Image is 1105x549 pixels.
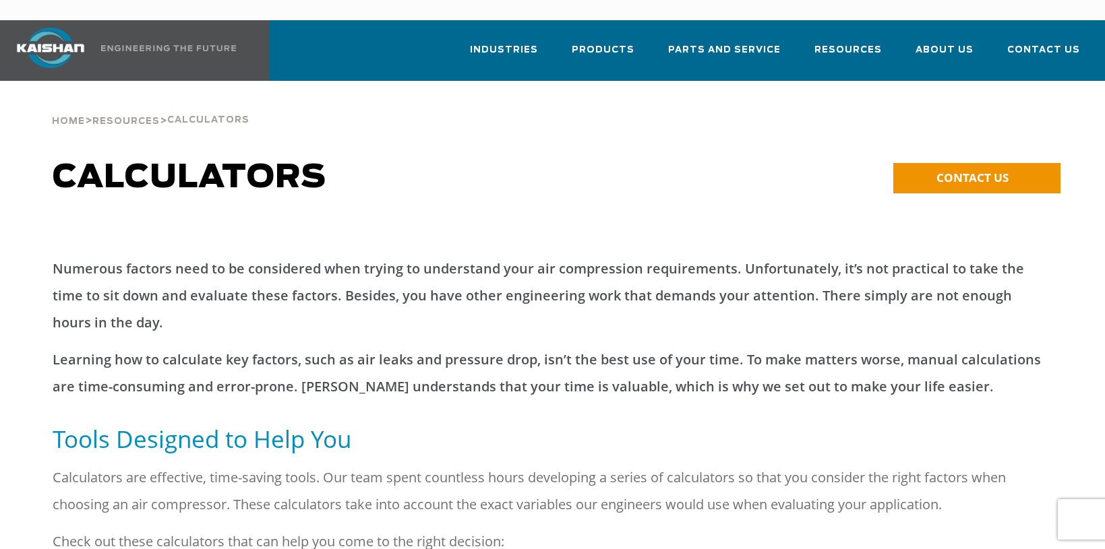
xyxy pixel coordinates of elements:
span: Calculators [53,162,326,194]
div: > > [52,81,249,132]
a: About Us [916,32,974,78]
p: Learning how to calculate key factors, such as air leaks and pressure drop, isn’t the best use of... [53,346,1053,400]
a: Industries [470,32,538,78]
a: Resources [814,32,882,78]
span: Industries [470,42,538,58]
span: Contact Us [1007,42,1080,58]
span: About Us [916,42,974,58]
p: Numerous factors need to be considered when trying to understand your air compression requirement... [53,255,1053,336]
img: Engineering the future [101,45,236,51]
p: Calculators are effective, time-saving tools. Our team spent countless hours developing a series ... [53,464,1053,518]
a: CONTACT US [893,163,1061,193]
span: Resources [814,42,882,58]
span: CONTACT US [936,170,1009,185]
span: Resources [92,117,160,126]
a: Contact Us [1007,32,1080,78]
span: Calculators [167,116,249,125]
a: Home [52,115,85,127]
h5: Tools Designed to Help You [53,424,1053,454]
span: Products [572,42,634,58]
a: Resources [92,115,160,127]
span: Home [52,117,85,126]
a: Parts and Service [668,32,781,78]
a: Products [572,32,634,78]
span: Parts and Service [668,42,781,58]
